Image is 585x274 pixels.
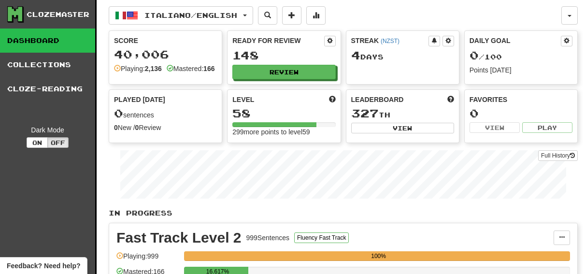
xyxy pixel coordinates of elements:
span: Level [232,95,254,104]
div: 299 more points to level 59 [232,127,335,137]
span: 327 [351,106,379,120]
button: Off [47,137,69,148]
button: Review [232,65,335,79]
a: (NZST) [381,38,400,44]
span: This week in points, UTC [447,95,454,104]
div: Fast Track Level 2 [116,231,242,245]
button: Play [522,122,572,133]
button: More stats [306,6,326,25]
button: Search sentences [258,6,277,25]
strong: 2,136 [145,65,162,72]
div: New / Review [114,123,217,132]
div: Score [114,36,217,45]
div: 999 Sentences [246,233,290,243]
div: Daily Goal [470,36,561,46]
div: Points [DATE] [470,65,572,75]
strong: 0 [114,124,118,131]
span: / 100 [470,53,502,61]
div: Day s [351,49,454,62]
span: 4 [351,48,360,62]
div: Mastered: [167,64,215,73]
span: Score more points to level up [329,95,336,104]
div: Clozemaster [27,10,89,19]
span: Leaderboard [351,95,404,104]
span: Open feedback widget [7,261,80,271]
button: View [470,122,520,133]
div: 0 [470,107,572,119]
div: 58 [232,107,335,119]
p: In Progress [109,208,578,218]
div: Streak [351,36,428,45]
div: sentences [114,107,217,120]
div: Ready for Review [232,36,324,45]
button: Fluency Fast Track [294,232,349,243]
button: View [351,123,454,133]
div: 100% [187,251,570,261]
div: th [351,107,454,120]
span: 0 [470,48,479,62]
div: 148 [232,49,335,61]
div: Favorites [470,95,572,104]
div: Dark Mode [7,125,88,135]
div: 40,006 [114,48,217,60]
div: Playing: 999 [116,251,179,267]
button: Add sentence to collection [282,6,301,25]
button: Italiano/English [109,6,253,25]
div: Playing: [114,64,162,73]
span: Played [DATE] [114,95,165,104]
button: On [27,137,48,148]
span: Italiano / English [144,11,237,19]
span: 0 [114,106,123,120]
strong: 0 [135,124,139,131]
strong: 166 [203,65,214,72]
a: Full History [538,150,578,161]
